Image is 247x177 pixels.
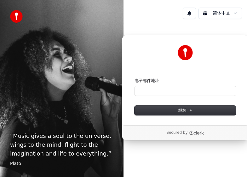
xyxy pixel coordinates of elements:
span: 继续 [178,108,192,113]
button: 继续 [135,106,236,115]
footer: Plato [10,161,113,167]
a: Clerk logo [189,131,204,135]
img: youka [10,10,23,23]
img: Youka [178,45,193,60]
p: Secured by [166,130,187,135]
p: “ Music gives a soul to the universe, wings to the mind, flight to the imagination and life to ev... [10,132,113,158]
label: 电子邮件地址 [135,78,159,84]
